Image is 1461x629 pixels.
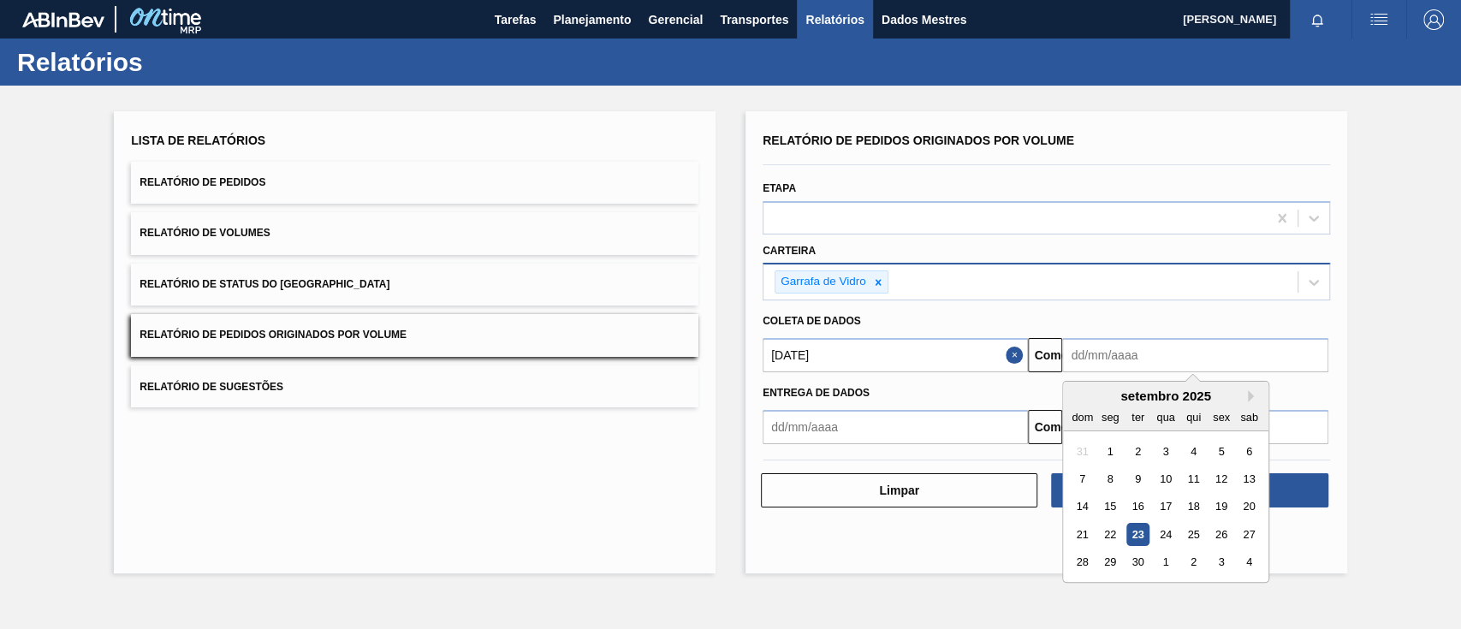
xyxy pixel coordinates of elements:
div: Choose quarta-feira, 1 de outubro de 2025 [1155,551,1178,574]
button: Close [1006,338,1028,372]
font: Relatório de Pedidos Originados por Volume [763,134,1074,147]
div: ter [1126,406,1149,429]
div: setembro 2025 [1063,389,1268,403]
div: Choose quinta-feira, 2 de outubro de 2025 [1182,551,1205,574]
font: Etapa [763,182,796,194]
div: dom [1071,406,1094,429]
button: Next Month [1248,390,1260,402]
button: Relatório de Pedidos Originados por Volume [131,314,698,356]
div: sab [1238,406,1261,429]
div: Choose segunda-feira, 22 de setembro de 2025 [1099,523,1122,546]
div: Choose domingo, 21 de setembro de 2025 [1071,523,1094,546]
font: Coleta de dados [763,315,861,327]
font: Entrega de dados [763,387,870,399]
div: Choose terça-feira, 9 de setembro de 2025 [1126,467,1149,490]
div: Choose quarta-feira, 17 de setembro de 2025 [1155,495,1178,519]
div: Choose quarta-feira, 3 de setembro de 2025 [1155,440,1178,463]
button: Relatório de Pedidos [131,162,698,204]
font: Lista de Relatórios [131,134,265,147]
input: dd/mm/aaaa [763,410,1028,444]
font: Planejamento [553,13,631,27]
font: Comeu [1034,420,1074,434]
button: Comeu [1028,410,1062,444]
img: TNhmsLtSVTkK8tSr43FrP2fwEKptu5GPRR3wAAAABJRU5ErkJggg== [22,12,104,27]
div: Choose quinta-feira, 4 de setembro de 2025 [1182,440,1205,463]
div: Choose quarta-feira, 24 de setembro de 2025 [1155,523,1178,546]
font: Relatório de Status do [GEOGRAPHIC_DATA] [140,278,389,290]
font: Relatórios [805,13,864,27]
img: ações do usuário [1369,9,1389,30]
font: Relatórios [17,48,143,76]
div: qua [1155,406,1178,429]
div: Choose domingo, 28 de setembro de 2025 [1071,551,1094,574]
div: Choose segunda-feira, 15 de setembro de 2025 [1099,495,1122,519]
font: Relatório de Pedidos [140,176,265,188]
div: Choose terça-feira, 23 de setembro de 2025 [1126,523,1149,546]
font: Tarefas [495,13,537,27]
button: Comeu [1028,338,1062,372]
font: Relatório de Sugestões [140,380,283,392]
div: Choose domingo, 7 de setembro de 2025 [1071,467,1094,490]
div: Choose sábado, 27 de setembro de 2025 [1238,523,1261,546]
font: Limpar [879,484,919,497]
div: Choose sábado, 4 de outubro de 2025 [1238,551,1261,574]
div: Choose sábado, 6 de setembro de 2025 [1238,440,1261,463]
div: qui [1182,406,1205,429]
font: Dados Mestres [882,13,967,27]
div: month 2025-09 [1069,437,1263,576]
img: Sair [1423,9,1444,30]
button: Notificações [1290,8,1345,32]
div: Choose domingo, 14 de setembro de 2025 [1071,495,1094,519]
div: seg [1099,406,1122,429]
font: Carteira [763,245,816,257]
div: Choose sábado, 13 de setembro de 2025 [1238,467,1261,490]
div: Choose sexta-feira, 19 de setembro de 2025 [1210,495,1233,519]
font: Relatório de Volumes [140,228,270,240]
div: Choose sexta-feira, 5 de setembro de 2025 [1210,440,1233,463]
div: Choose quinta-feira, 25 de setembro de 2025 [1182,523,1205,546]
font: Comeu [1034,348,1074,362]
div: Choose quinta-feira, 18 de setembro de 2025 [1182,495,1205,519]
font: Transportes [720,13,788,27]
button: Limpar [761,473,1037,507]
font: Garrafa de Vidro [781,275,866,288]
input: dd/mm/aaaa [1062,338,1327,372]
button: Download [1051,473,1327,507]
div: sex [1210,406,1233,429]
div: Choose terça-feira, 16 de setembro de 2025 [1126,495,1149,519]
div: Choose sexta-feira, 12 de setembro de 2025 [1210,467,1233,490]
button: Relatório de Status do [GEOGRAPHIC_DATA] [131,264,698,306]
div: Choose quarta-feira, 10 de setembro de 2025 [1155,467,1178,490]
div: Choose quinta-feira, 11 de setembro de 2025 [1182,467,1205,490]
button: Relatório de Sugestões [131,365,698,407]
div: Choose segunda-feira, 1 de setembro de 2025 [1099,440,1122,463]
button: Relatório de Volumes [131,212,698,254]
div: Not available domingo, 31 de agosto de 2025 [1071,440,1094,463]
font: Relatório de Pedidos Originados por Volume [140,329,407,341]
div: Choose sexta-feira, 26 de setembro de 2025 [1210,523,1233,546]
font: Gerencial [648,13,703,27]
div: Choose terça-feira, 2 de setembro de 2025 [1126,440,1149,463]
div: Choose terça-feira, 30 de setembro de 2025 [1126,551,1149,574]
div: Choose segunda-feira, 8 de setembro de 2025 [1099,467,1122,490]
div: Choose segunda-feira, 29 de setembro de 2025 [1099,551,1122,574]
div: Choose sábado, 20 de setembro de 2025 [1238,495,1261,519]
div: Choose sexta-feira, 3 de outubro de 2025 [1210,551,1233,574]
input: dd/mm/aaaa [763,338,1028,372]
font: [PERSON_NAME] [1183,13,1276,26]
